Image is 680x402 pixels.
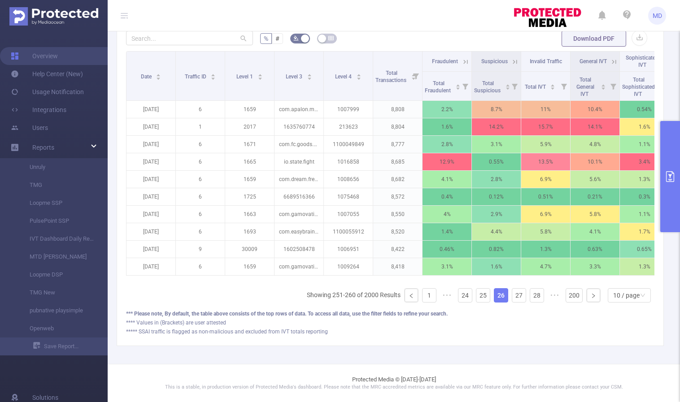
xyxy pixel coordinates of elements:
li: Previous Page [404,288,418,303]
li: Previous 5 Pages [440,288,454,303]
i: icon: caret-up [257,73,262,75]
p: 1.3% [620,258,669,275]
p: 2.2% [423,101,471,118]
span: Level 1 [236,73,254,80]
div: ***** SSAI traffic is flagged as non-malicious and excluded from IVT totals reporting [126,328,654,336]
p: 8,777 [373,136,422,153]
p: 2.9% [472,206,521,223]
span: Suspicious [481,58,508,65]
p: 1006951 [324,241,373,258]
a: Loopme DSP [18,266,97,284]
li: 27 [512,288,526,303]
p: 1009264 [324,258,373,275]
i: icon: table [328,35,334,41]
a: 200 [566,289,582,302]
div: Sort [307,73,312,78]
li: 28 [530,288,544,303]
p: 10.4% [571,101,619,118]
div: Sort [601,83,606,88]
p: 6 [176,258,225,275]
span: Sophisticated IVT [626,55,658,68]
i: icon: caret-up [356,73,361,75]
p: 4.1% [571,223,619,240]
i: icon: caret-down [307,76,312,79]
p: 6.9% [521,171,570,188]
i: Filter menu [607,72,619,100]
li: Next 5 Pages [548,288,562,303]
p: 1075468 [324,188,373,205]
p: 3.1% [472,136,521,153]
p: 0.82% [472,241,521,258]
p: 0.65% [620,241,669,258]
a: Unruly [18,158,97,176]
p: com.easybrain.art.puzzle [275,223,323,240]
p: 4.7% [521,258,570,275]
p: 8,550 [373,206,422,223]
p: 1.4% [423,223,471,240]
p: 4.8% [571,136,619,153]
span: ••• [548,288,562,303]
li: Showing 251-260 of 2000 Results [307,288,401,303]
span: Total IVT [525,84,547,90]
a: TMG New [18,284,97,302]
span: Level 3 [286,73,304,80]
p: 13.5% [521,153,570,170]
span: Total Fraudulent [425,80,452,94]
p: com.fc.goods.sort.matching.puzzle.triplemaster [275,136,323,153]
div: Sort [356,73,362,78]
p: 12.9% [423,153,471,170]
i: icon: caret-up [211,73,216,75]
a: PulsePoint SSP [18,212,97,230]
p: 14.1% [571,118,619,135]
i: icon: caret-down [455,86,460,89]
a: Openweb [18,320,97,337]
a: 26 [494,289,508,302]
p: 14.2% [472,118,521,135]
p: [DATE] [126,136,175,153]
p: 1725 [225,188,274,205]
p: 1007999 [324,101,373,118]
i: Filter menu [558,72,570,100]
p: 1659 [225,258,274,275]
span: % [264,35,268,42]
i: icon: caret-down [156,76,161,79]
p: 1.7% [620,223,669,240]
p: 8,418 [373,258,422,275]
p: 1665 [225,153,274,170]
div: *** Please note, By default, the table above consists of the top rows of data. To access all data... [126,310,654,318]
p: 6 [176,136,225,153]
p: 6.9% [521,206,570,223]
p: 1 [176,118,225,135]
p: [DATE] [126,241,175,258]
i: icon: caret-down [356,76,361,79]
img: Protected Media [9,7,98,26]
p: 6 [176,206,225,223]
p: 1.6% [472,258,521,275]
li: 200 [566,288,583,303]
a: 1 [423,289,436,302]
i: icon: down [640,293,645,299]
p: 8,804 [373,118,422,135]
a: Usage Notification [11,83,84,101]
p: 1663 [225,206,274,223]
p: 6 [176,223,225,240]
p: 15.7% [521,118,570,135]
li: 24 [458,288,472,303]
i: icon: caret-down [505,86,510,89]
span: Fraudulent [432,58,458,65]
p: 1007055 [324,206,373,223]
span: Level 4 [335,73,353,80]
span: # [275,35,279,42]
p: io.state.fight [275,153,323,170]
p: 4.1% [423,171,471,188]
p: com.dream.free.games.match3 [275,171,323,188]
p: 8,685 [373,153,422,170]
i: icon: bg-colors [293,35,299,41]
i: icon: left [409,293,414,298]
p: 2.8% [472,171,521,188]
i: icon: right [591,293,596,298]
p: [DATE] [126,101,175,118]
span: Invalid Traffic [530,58,562,65]
p: 1.3% [521,241,570,258]
i: Filter menu [508,72,521,100]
